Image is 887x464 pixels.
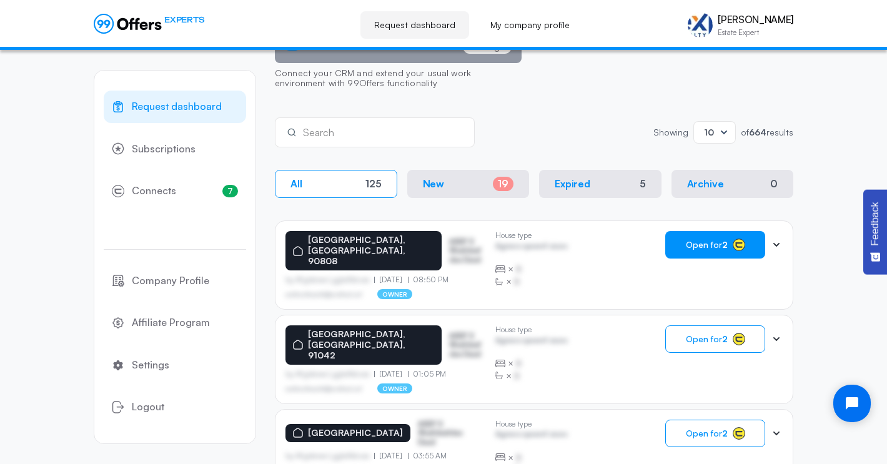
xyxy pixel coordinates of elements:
[516,357,522,370] span: B
[408,370,447,378] p: 01:05 PM
[722,428,728,438] strong: 2
[374,275,408,284] p: [DATE]
[704,127,714,137] span: 10
[741,128,793,137] p: of results
[514,370,520,382] span: B
[477,11,583,39] a: My company profile
[640,178,646,190] div: 5
[514,275,520,288] span: B
[823,374,881,433] iframe: Tidio Chat
[104,349,246,382] a: Settings
[423,178,445,190] p: New
[665,231,765,259] button: Open for2
[495,275,567,288] div: ×
[104,307,246,339] a: Affiliate Program
[104,133,246,165] a: Subscriptions
[408,452,447,460] p: 03:55 AM
[104,391,246,423] button: Logout
[671,170,794,198] button: Archive0
[285,290,362,298] p: asdfasdfasasfd@asdfasd.asf
[495,430,567,442] p: Agrwsv qwervf oiuns
[495,370,567,382] div: ×
[360,11,469,39] a: Request dashboard
[132,273,209,289] span: Company Profile
[377,289,413,299] p: owner
[863,189,887,274] button: Feedback - Show survey
[495,263,567,275] div: ×
[308,428,403,438] p: [GEOGRAPHIC_DATA]
[132,99,222,115] span: Request dashboard
[132,183,176,199] span: Connects
[516,452,522,464] span: B
[275,63,522,96] p: Connect your CRM and extend your usual work environment with 99Offers functionality
[377,383,413,393] p: owner
[686,240,728,250] span: Open for
[374,452,408,460] p: [DATE]
[164,14,204,26] span: EXPERTS
[665,325,765,353] button: Open for2
[870,202,881,245] span: Feedback
[749,127,766,137] strong: 664
[449,332,485,358] p: ASDF S Sfasfdasfdas Dasd
[222,185,238,197] span: 7
[495,452,567,464] div: ×
[407,170,530,198] button: New19
[495,242,567,254] p: Agrwsv qwervf oiuns
[686,428,728,438] span: Open for
[516,263,522,275] span: B
[104,91,246,123] a: Request dashboard
[555,178,590,190] p: Expired
[495,336,567,348] p: Agrwsv qwervf oiuns
[722,239,728,250] strong: 2
[418,420,480,447] p: ASDF S Sfasfdasfdas Dasd
[665,420,765,447] button: Open for2
[290,178,302,190] p: All
[285,275,374,284] p: by Afgdsrwe Ljgjkdfsbvas
[687,178,724,190] p: Archive
[722,333,728,344] strong: 2
[495,357,567,370] div: ×
[365,178,382,190] div: 125
[132,315,210,331] span: Affiliate Program
[94,14,204,34] a: EXPERTS
[653,128,688,137] p: Showing
[449,237,485,264] p: ASDF S Sfasfdasfdas Dasd
[374,370,408,378] p: [DATE]
[718,29,793,36] p: Estate Expert
[285,385,362,392] p: asdfasdfasasfd@asdfasd.asf
[718,14,793,26] p: [PERSON_NAME]
[132,357,169,373] span: Settings
[275,170,397,198] button: All125
[495,420,567,428] p: House type
[770,178,778,190] div: 0
[132,141,196,157] span: Subscriptions
[285,452,374,460] p: by Afgdsrwe Ljgjkdfsbvas
[104,175,246,207] a: Connects7
[104,265,246,297] a: Company Profile
[688,12,713,37] img: Hernandez Oscar
[285,370,374,378] p: by Afgdsrwe Ljgjkdfsbvas
[493,177,513,191] div: 19
[495,325,567,334] p: House type
[495,231,567,240] p: House type
[408,275,449,284] p: 08:50 PM
[308,235,434,266] p: [GEOGRAPHIC_DATA], [GEOGRAPHIC_DATA], 90808
[132,399,164,415] span: Logout
[308,329,434,360] p: [GEOGRAPHIC_DATA], [GEOGRAPHIC_DATA], 91042
[686,334,728,344] span: Open for
[539,170,662,198] button: Expired5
